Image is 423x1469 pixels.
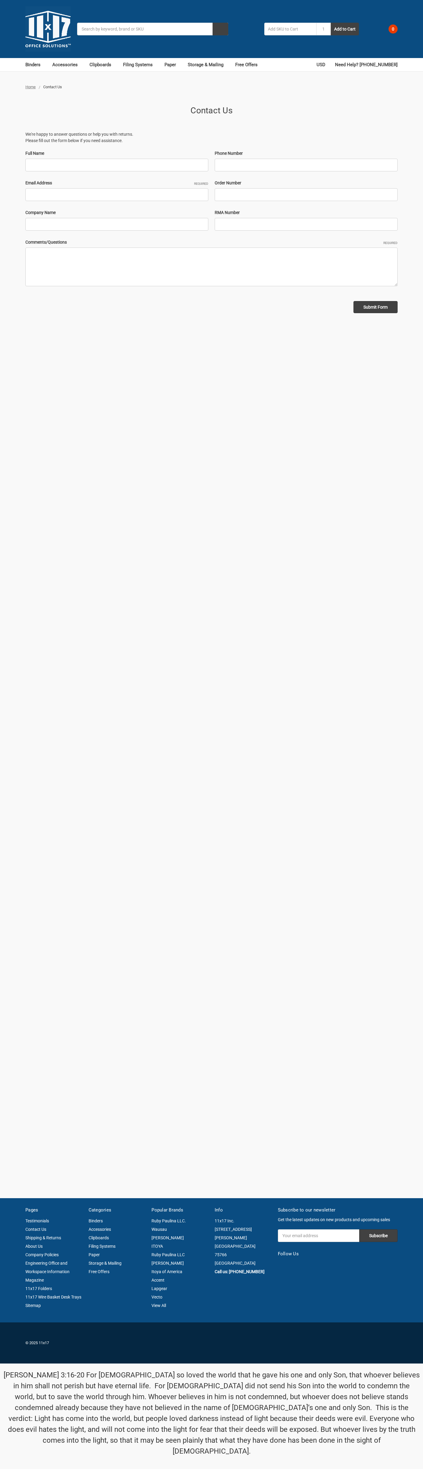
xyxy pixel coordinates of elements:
[89,1252,100,1257] a: Paper
[151,1244,163,1249] a: ITOYA
[89,1235,109,1240] a: Clipboards
[151,1252,185,1257] a: Ruby Paulina LLC
[188,58,229,71] a: Storage & Mailing
[25,1235,61,1240] a: Shipping & Returns
[89,1261,122,1266] a: Storage & Mailing
[3,1370,420,1457] p: [PERSON_NAME] 3:16-20 For [DEMOGRAPHIC_DATA] so loved the world that he gave his one and only Son...
[25,1207,82,1214] h5: Pages
[151,1295,162,1299] a: Vecto
[25,1286,52,1291] a: 11x17 Folders
[89,1269,109,1274] a: Free Offers
[77,23,228,35] input: Search by keyword, brand or SKU
[215,180,398,186] label: Order Number
[378,21,398,37] a: 0
[25,6,71,52] img: 11x17.com
[25,150,208,157] label: Full Name
[383,241,398,245] small: Required
[389,24,398,34] span: 0
[215,1207,272,1214] h5: Info
[278,1207,398,1214] h5: Subscribe to our newsletter
[151,1278,164,1283] a: Accent
[278,1217,398,1223] p: Get the latest updates on new products and upcoming sales
[89,1218,103,1223] a: Binders
[89,1227,111,1232] a: Accessories
[264,23,316,35] input: Add SKU to Cart
[25,1261,70,1283] a: Engineering Office and Workspace Information Magazine
[353,301,398,313] input: Submit Form
[52,58,83,71] a: Accessories
[151,1218,186,1223] a: Ruby Paulina LLC.
[89,58,117,71] a: Clipboards
[215,209,398,216] label: RMA Number
[278,1229,359,1242] input: Your email address
[25,85,36,89] a: Home
[25,1244,43,1249] a: About Us
[89,1244,116,1249] a: Filing Systems
[123,58,158,71] a: Filing Systems
[317,58,329,71] a: USD
[359,1229,398,1242] input: Subscribe
[151,1235,184,1240] a: [PERSON_NAME]
[43,85,62,89] span: Contact Us
[194,181,208,186] small: Required
[164,58,181,71] a: Paper
[151,1227,167,1232] a: Wausau
[151,1261,184,1266] a: [PERSON_NAME]
[25,209,208,216] label: Company Name
[151,1207,208,1214] h5: Popular Brands
[25,1252,59,1257] a: Company Policies
[25,1303,41,1308] a: Sitemap
[215,1269,265,1274] a: Call us: [PHONE_NUMBER]
[25,1340,208,1346] p: © 2025 11x17
[25,239,398,245] label: Comments/Questions
[25,58,46,71] a: Binders
[25,1295,81,1299] a: 11x17 Wire Basket Desk Trays
[278,1250,398,1257] h5: Follow Us
[151,1286,167,1291] a: Lapgear
[215,150,398,157] label: Phone Number
[89,1207,145,1214] h5: Categories
[25,104,398,117] h1: Contact Us
[25,1227,46,1232] a: Contact Us
[25,180,208,186] label: Email Address
[25,1218,49,1223] a: Testimonials
[335,58,398,71] a: Need Help? [PHONE_NUMBER]
[151,1303,166,1308] a: View All
[151,1269,182,1274] a: Itoya of America
[235,58,258,71] a: Free Offers
[215,1217,272,1267] address: 11x17 Inc. [STREET_ADDRESS][PERSON_NAME] [GEOGRAPHIC_DATA] 75766 [GEOGRAPHIC_DATA]
[331,23,359,35] button: Add to Cart
[25,131,398,144] p: We're happy to answer questions or help you with returns. Please fill out the form below if you n...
